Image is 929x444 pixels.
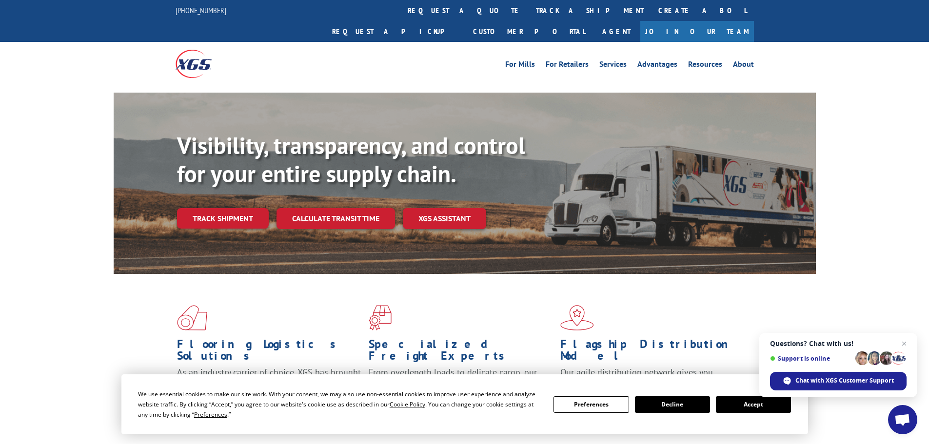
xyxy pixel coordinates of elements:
span: As an industry carrier of choice, XGS has brought innovation and dedication to flooring logistics... [177,367,361,401]
span: Cookie Policy [390,400,425,408]
a: Request a pickup [325,21,466,42]
span: Chat with XGS Customer Support [795,376,894,385]
p: From overlength loads to delicate cargo, our experienced staff knows the best way to move your fr... [369,367,553,410]
h1: Flagship Distribution Model [560,338,745,367]
img: xgs-icon-total-supply-chain-intelligence-red [177,305,207,330]
a: Track shipment [177,208,269,229]
h1: Flooring Logistics Solutions [177,338,361,367]
button: Preferences [553,396,629,413]
a: [PHONE_NUMBER] [176,5,226,15]
span: Support is online [770,355,852,362]
div: We use essential cookies to make our site work. With your consent, we may also use non-essential ... [138,389,542,420]
a: Advantages [637,60,677,71]
img: xgs-icon-flagship-distribution-model-red [560,305,594,330]
span: Preferences [194,410,227,419]
a: XGS ASSISTANT [403,208,486,229]
div: Chat with XGS Customer Support [770,372,907,390]
a: Resources [688,60,722,71]
button: Decline [635,396,710,413]
a: Calculate transit time [277,208,395,229]
h1: Specialized Freight Experts [369,338,553,367]
div: Open chat [888,405,917,434]
button: Accept [716,396,791,413]
a: For Retailers [546,60,589,71]
span: Close chat [898,338,910,349]
img: xgs-icon-focused-on-flooring-red [369,305,392,330]
a: For Mills [505,60,535,71]
a: Join Our Team [640,21,754,42]
span: Our agile distribution network gives you nationwide inventory management on demand. [560,367,740,389]
a: Agent [593,21,640,42]
a: Services [599,60,627,71]
b: Visibility, transparency, and control for your entire supply chain. [177,130,525,189]
span: Questions? Chat with us! [770,340,907,347]
a: About [733,60,754,71]
div: Cookie Consent Prompt [121,374,808,434]
a: Customer Portal [466,21,593,42]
